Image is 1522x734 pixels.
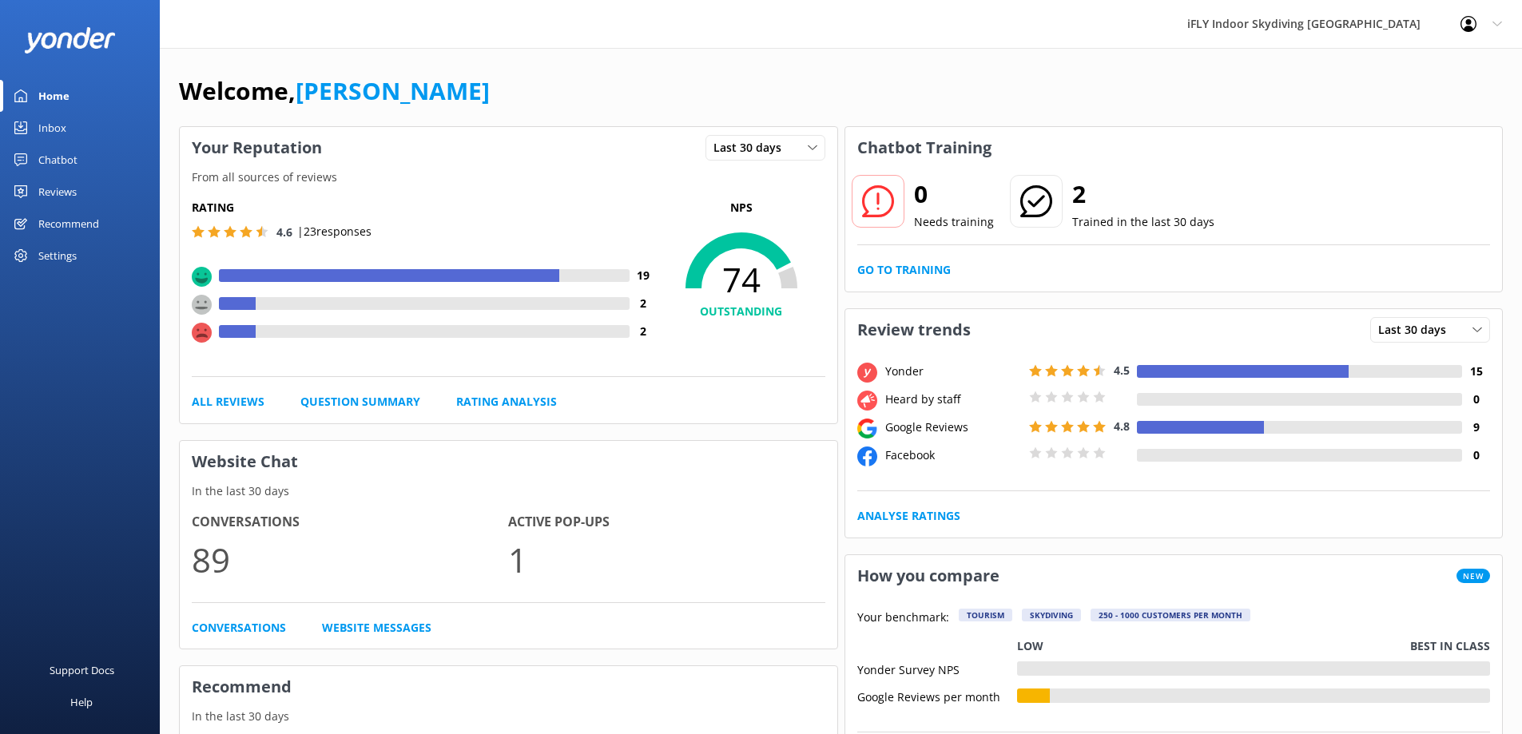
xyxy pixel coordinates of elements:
[297,223,372,240] p: | 23 responses
[658,199,825,216] p: NPS
[658,260,825,300] span: 74
[857,261,951,279] a: Go to Training
[914,175,994,213] h2: 0
[322,619,431,637] a: Website Messages
[296,74,490,107] a: [PERSON_NAME]
[1091,609,1250,621] div: 250 - 1000 customers per month
[38,112,66,144] div: Inbox
[881,446,1025,464] div: Facebook
[38,144,77,176] div: Chatbot
[179,72,490,110] h1: Welcome,
[959,609,1012,621] div: Tourism
[180,708,837,725] p: In the last 30 days
[881,419,1025,436] div: Google Reviews
[1462,363,1490,380] h4: 15
[1114,363,1130,378] span: 4.5
[1114,419,1130,434] span: 4.8
[630,323,658,340] h4: 2
[881,391,1025,408] div: Heard by staff
[180,666,837,708] h3: Recommend
[38,208,99,240] div: Recommend
[38,176,77,208] div: Reviews
[857,507,960,525] a: Analyse Ratings
[192,512,508,533] h4: Conversations
[24,27,116,54] img: yonder-white-logo.png
[845,127,1003,169] h3: Chatbot Training
[1072,213,1214,231] p: Trained in the last 30 days
[276,224,292,240] span: 4.6
[881,363,1025,380] div: Yonder
[630,295,658,312] h4: 2
[70,686,93,718] div: Help
[1456,569,1490,583] span: New
[1462,419,1490,436] h4: 9
[300,393,420,411] a: Question Summary
[857,661,1017,676] div: Yonder Survey NPS
[192,533,508,586] p: 89
[1410,637,1490,655] p: Best in class
[50,654,114,686] div: Support Docs
[180,127,334,169] h3: Your Reputation
[508,512,825,533] h4: Active Pop-ups
[1462,446,1490,464] h4: 0
[845,309,983,351] h3: Review trends
[192,393,264,411] a: All Reviews
[180,169,837,186] p: From all sources of reviews
[857,609,949,628] p: Your benchmark:
[1462,391,1490,408] h4: 0
[508,533,825,586] p: 1
[180,441,837,482] h3: Website Chat
[630,267,658,284] h4: 19
[192,199,658,216] h5: Rating
[1017,637,1043,655] p: Low
[713,139,791,157] span: Last 30 days
[857,688,1017,703] div: Google Reviews per month
[456,393,557,411] a: Rating Analysis
[658,303,825,320] h4: OUTSTANDING
[845,555,1011,597] h3: How you compare
[914,213,994,231] p: Needs training
[1022,609,1081,621] div: Skydiving
[1378,321,1456,339] span: Last 30 days
[192,619,286,637] a: Conversations
[38,240,77,272] div: Settings
[1072,175,1214,213] h2: 2
[38,80,70,112] div: Home
[180,482,837,500] p: In the last 30 days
